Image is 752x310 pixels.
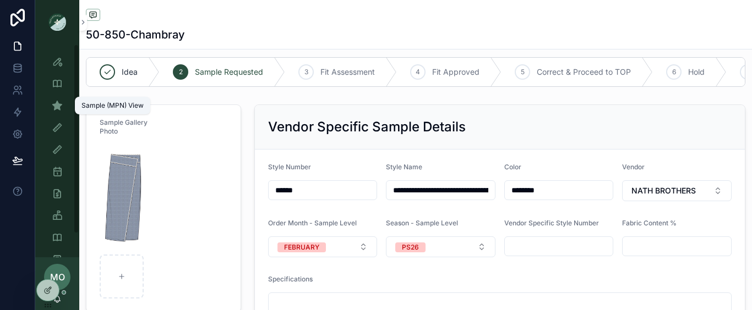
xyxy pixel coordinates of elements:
span: Vendor Specific Style Number [504,219,599,227]
img: Screenshot-2025-09-25-at-8.54.26-AM.png [100,145,150,250]
span: MO [50,270,65,284]
span: Style Name [386,163,422,171]
span: Season - Sample Level [386,219,458,227]
div: scrollable content [35,44,79,257]
div: Sample (MPN) View [81,101,144,110]
div: PS26 [402,242,419,252]
span: Order Month - Sample Level [268,219,357,227]
span: Hold [688,67,705,77]
span: 3 [304,68,308,76]
span: Correct & Proceed to TOP [537,67,631,77]
h1: 50-850-Chambray [86,27,185,42]
span: 4 [416,68,420,76]
span: Vendor [622,163,645,171]
span: 2 [179,68,183,76]
span: Sample Requested [195,67,263,77]
span: Idea [122,67,138,77]
span: 6 [672,68,676,76]
button: Select Button [622,180,732,201]
h2: Vendor Specific Sample Details [268,118,466,136]
img: App logo [48,13,66,31]
div: FEBRUARY [284,242,319,252]
span: 5 [521,68,525,76]
span: Color [504,163,521,171]
span: Specifications [268,275,313,283]
span: Fabric Content % [622,219,677,227]
span: Sample Gallery Photo [100,118,148,135]
span: Fit Approved [432,67,479,77]
button: Select Button [268,236,378,257]
span: Style Number [268,163,311,171]
span: Fit Assessment [320,67,375,77]
span: NATH BROTHERS [631,185,696,196]
button: Select Button [386,236,495,257]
